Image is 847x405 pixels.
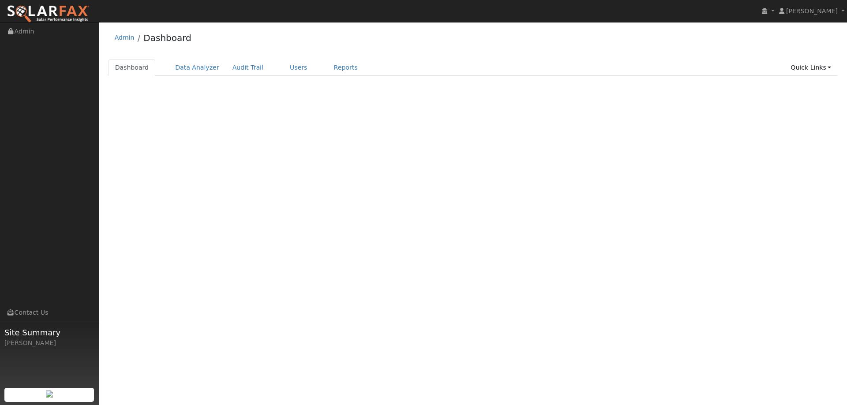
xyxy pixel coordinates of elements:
a: Dashboard [109,59,156,76]
img: SolarFax [7,5,90,23]
span: Site Summary [4,327,94,338]
a: Admin [115,34,135,41]
a: Audit Trail [226,59,270,76]
a: Reports [327,59,364,76]
a: Data Analyzer [169,59,226,76]
span: [PERSON_NAME] [786,7,838,15]
img: retrieve [46,390,53,398]
a: Quick Links [784,59,838,76]
a: Users [283,59,314,76]
a: Dashboard [143,33,191,43]
div: [PERSON_NAME] [4,338,94,348]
